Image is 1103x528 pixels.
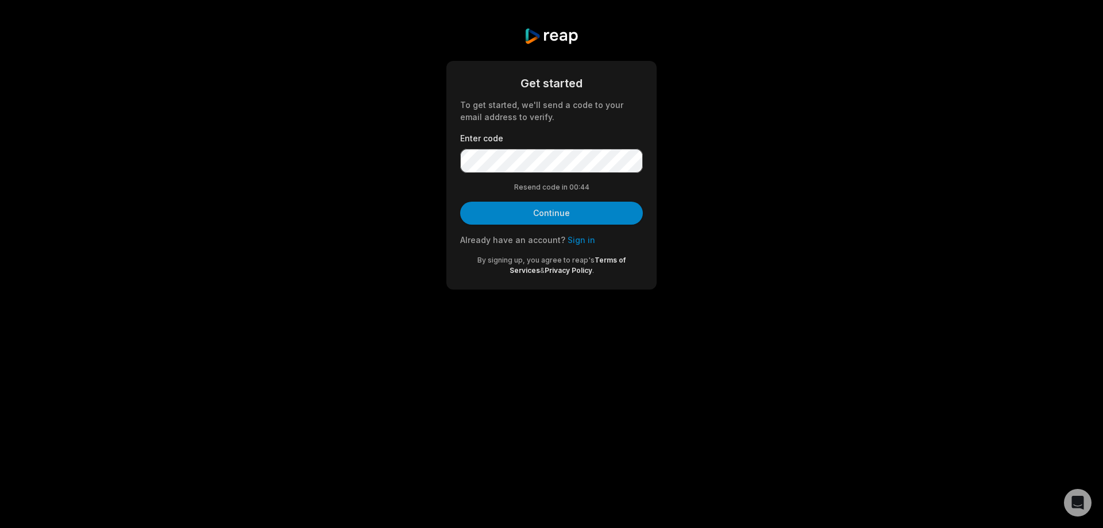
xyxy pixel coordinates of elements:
[540,266,545,275] span: &
[460,75,643,92] div: Get started
[460,182,643,192] div: Resend code in 00:
[1064,489,1092,517] div: Open Intercom Messenger
[460,202,643,225] button: Continue
[545,266,592,275] a: Privacy Policy
[568,235,595,245] a: Sign in
[592,266,594,275] span: .
[524,28,579,45] img: reap
[460,99,643,123] div: To get started, we'll send a code to your email address to verify.
[477,256,595,264] span: By signing up, you agree to reap's
[460,132,643,144] label: Enter code
[460,235,565,245] span: Already have an account?
[510,256,626,275] a: Terms of Services
[580,182,589,192] span: 44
